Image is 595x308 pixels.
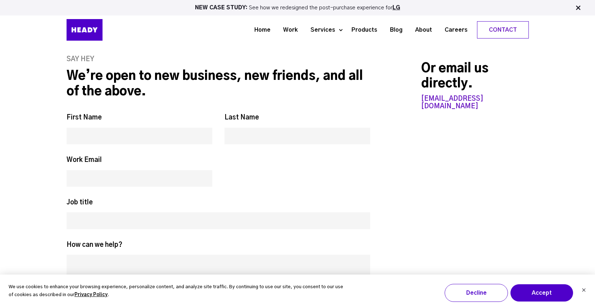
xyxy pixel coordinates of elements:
[274,23,301,37] a: Work
[301,23,339,37] a: Services
[67,19,103,41] img: Heady_Logo_Web-01 (1)
[121,21,529,38] div: Navigation Menu
[574,4,582,12] img: Close Bar
[342,23,381,37] a: Products
[67,56,371,64] h6: Say Hey
[195,5,249,10] strong: NEW CASE STUDY:
[477,22,528,38] a: Contact
[436,23,471,37] a: Careers
[582,287,586,295] button: Dismiss cookie banner
[9,283,348,300] p: We use cookies to enhance your browsing experience, personalize content, and analyze site traffic...
[406,23,436,37] a: About
[245,23,274,37] a: Home
[421,61,528,92] h2: Or email us directly.
[381,23,406,37] a: Blog
[3,5,592,10] p: See how we redesigned the post-purchase experience for
[421,96,483,110] a: [EMAIL_ADDRESS][DOMAIN_NAME]
[67,69,371,99] h2: We’re open to new business, new friends, and all of the above.
[510,284,573,302] button: Accept
[445,284,508,302] button: Decline
[74,291,108,299] a: Privacy Policy
[392,5,400,10] a: LG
